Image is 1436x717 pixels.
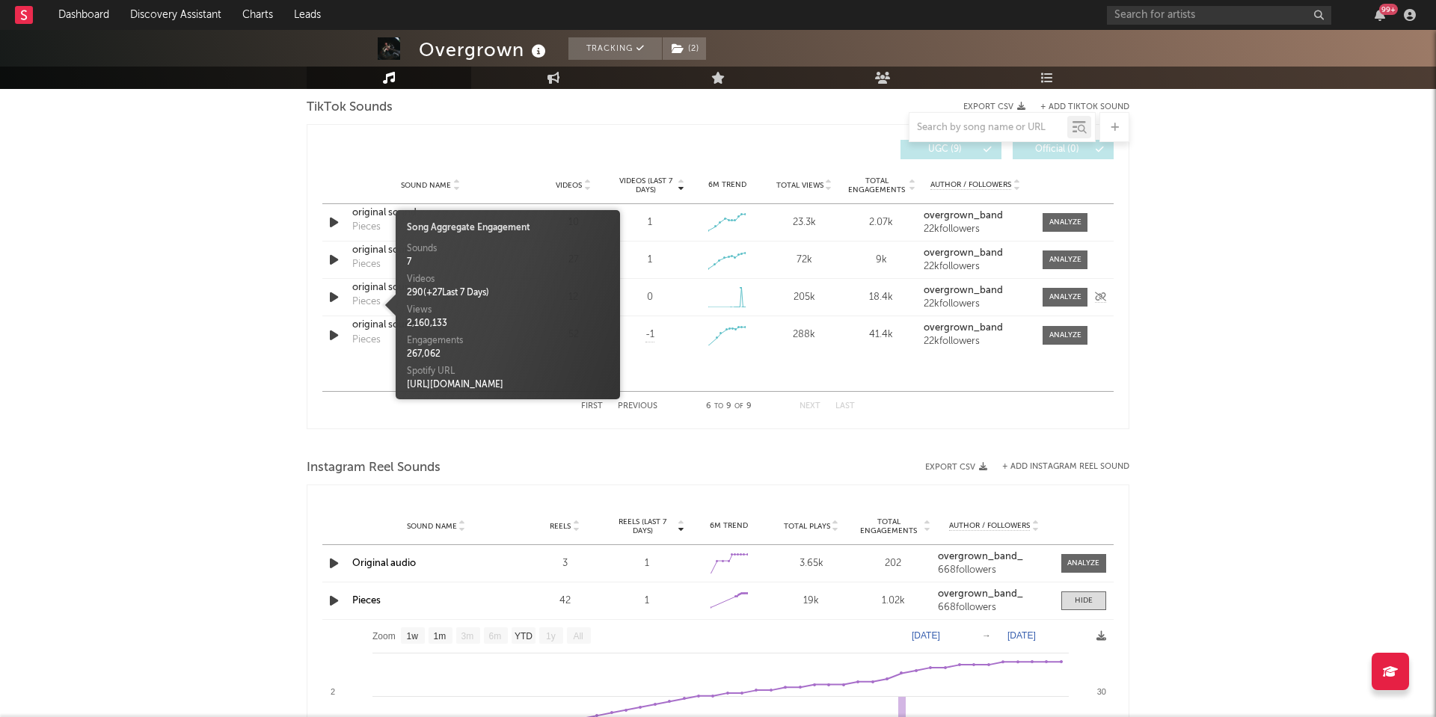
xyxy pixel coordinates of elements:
text: 30 [1097,687,1106,696]
button: Previous [618,402,657,410]
div: 42 [527,594,602,609]
div: 3.65k [774,556,849,571]
text: [DATE] [1007,630,1036,641]
div: 41.4k [847,327,916,342]
a: Pieces [352,596,381,606]
div: Videos [407,273,609,286]
div: Views [407,304,609,317]
span: Sound Name [407,522,457,531]
a: original sound [352,280,509,295]
text: 3m [461,631,474,641]
div: 668 followers [938,603,1050,613]
button: Last [835,402,855,410]
text: [DATE] [912,630,940,641]
div: Overgrown [419,37,550,62]
span: Total Engagements [847,176,907,194]
text: 1y [546,631,556,641]
div: Sounds [407,242,609,256]
div: 22k followers [924,336,1028,347]
button: 99+ [1375,9,1385,21]
div: 1.02k [856,594,931,609]
a: original sound [352,318,509,333]
div: Pieces [352,295,381,310]
strong: overgrown_band_ [938,552,1023,561]
div: Song Aggregate Engagement [407,221,609,235]
span: Reels (last 7 days) [610,517,675,535]
strong: overgrown_band [924,211,1003,221]
button: + Add Instagram Reel Sound [1002,463,1129,471]
span: Reels [550,522,571,531]
a: overgrown_band [924,286,1028,296]
strong: overgrown_band [924,323,1003,333]
div: 1 [648,215,652,230]
div: 202 [856,556,931,571]
div: 22k followers [924,299,1028,310]
div: 19k [774,594,849,609]
span: to [714,403,723,410]
span: ( 2 ) [662,37,707,60]
div: Pieces [352,220,381,235]
div: 22k followers [924,224,1028,235]
div: 3 [527,556,602,571]
a: overgrown_band [924,248,1028,259]
input: Search for artists [1107,6,1331,25]
span: Instagram Reel Sounds [307,459,441,477]
div: 72k [770,253,839,268]
span: Total Views [776,181,823,190]
button: + Add TikTok Sound [1025,103,1129,111]
div: 1 [648,253,652,268]
text: 1w [407,631,419,641]
span: TikTok Sounds [307,99,393,117]
a: Original audio [352,558,416,568]
span: Sound Name [401,181,451,190]
div: 18.4k [847,290,916,305]
input: Search by song name or URL [909,122,1067,134]
div: 23.3k [770,215,839,230]
div: 1 [610,556,684,571]
div: Pieces [352,257,381,272]
div: 267,062 [407,348,609,361]
a: overgrown_band [924,323,1028,333]
a: overgrown_band [924,211,1028,221]
a: original sound [352,206,509,221]
div: 2,160,133 [407,317,609,330]
button: Tracking [568,37,662,60]
div: 9k [847,253,916,268]
span: Videos [556,181,582,190]
span: Total Plays [784,522,830,531]
span: Official ( 0 ) [1022,145,1091,154]
text: 6m [489,631,502,641]
div: 0 [647,290,653,305]
text: 2 [331,687,335,696]
a: overgrown_band_ [938,589,1050,600]
div: 668 followers [938,565,1050,576]
button: First [581,402,603,410]
button: Official(0) [1013,140,1114,159]
div: 6M Trend [693,179,762,191]
span: of [734,403,743,410]
button: (2) [663,37,706,60]
div: 1 [610,594,684,609]
div: 22k followers [924,262,1028,272]
span: Author / Followers [930,180,1011,190]
button: Export CSV [925,463,987,472]
text: 1m [434,631,447,641]
div: 2.07k [847,215,916,230]
div: Pieces [352,333,381,348]
text: → [982,630,991,641]
div: 7 [407,256,609,269]
a: original sound [352,243,509,258]
span: Author / Followers [949,521,1030,531]
button: UGC(9) [900,140,1001,159]
div: + Add Instagram Reel Sound [987,463,1129,471]
a: overgrown_band_ [938,552,1050,562]
button: + Add TikTok Sound [1040,103,1129,111]
span: -1 [645,327,654,342]
text: All [573,631,583,641]
div: Engagements [407,334,609,348]
span: Total Engagements [856,517,922,535]
button: Export CSV [963,102,1025,111]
